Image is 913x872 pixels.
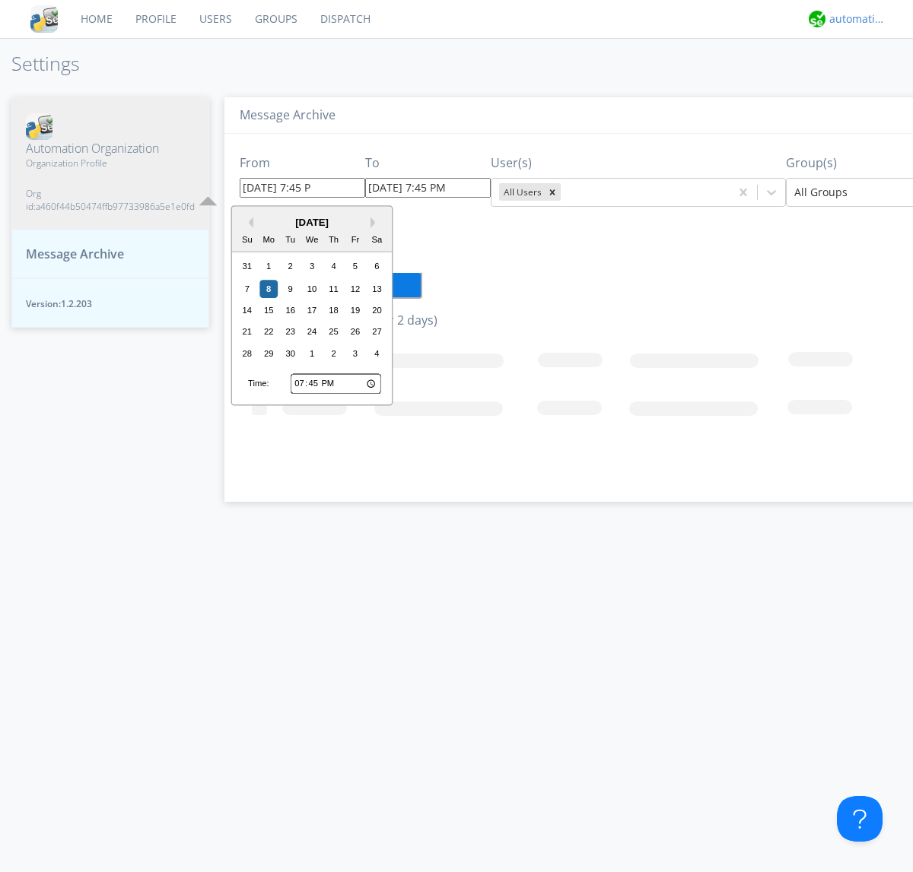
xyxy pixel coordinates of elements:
div: Choose Friday, September 12th, 2025 [346,280,364,298]
div: Choose Sunday, September 7th, 2025 [238,280,256,298]
div: Choose Thursday, October 2nd, 2025 [325,344,343,363]
div: Choose Monday, September 1st, 2025 [259,258,278,276]
div: Choose Wednesday, September 24th, 2025 [303,323,321,341]
div: automation+atlas [829,11,886,27]
div: Choose Tuesday, September 9th, 2025 [282,280,300,298]
div: Choose Sunday, August 31st, 2025 [238,258,256,276]
img: cddb5a64eb264b2086981ab96f4c1ba7 [30,5,58,33]
div: Choose Saturday, September 13th, 2025 [368,280,387,298]
img: cddb5a64eb264b2086981ab96f4c1ba7 [26,113,52,140]
div: Choose Wednesday, September 10th, 2025 [303,280,321,298]
div: Choose Saturday, September 27th, 2025 [368,323,387,341]
div: Choose Monday, September 8th, 2025 [259,280,278,298]
button: Automation OrganizationOrganization ProfileOrg id:a460f44b50474ffb97733986a5e1e0fd [11,97,209,230]
div: Choose Thursday, September 18th, 2025 [325,301,343,319]
span: Automation Organization [26,140,195,157]
div: Choose Tuesday, September 2nd, 2025 [282,258,300,276]
div: Choose Monday, September 15th, 2025 [259,301,278,319]
div: Choose Sunday, September 14th, 2025 [238,301,256,319]
button: Previous Month [243,217,253,228]
div: Time: [248,378,269,390]
div: All Users [499,183,544,201]
button: Next Month [371,217,381,228]
iframe: Toggle Customer Support [837,796,883,842]
span: Message Archive [26,246,124,263]
div: Mo [259,231,278,249]
div: Choose Thursday, September 4th, 2025 [325,258,343,276]
div: Fr [346,231,364,249]
h3: User(s) [491,157,786,170]
div: Choose Monday, September 22nd, 2025 [259,323,278,341]
h3: To [365,157,491,170]
div: Choose Friday, September 26th, 2025 [346,323,364,341]
div: [DATE] [232,215,392,230]
div: Choose Sunday, September 21st, 2025 [238,323,256,341]
button: Message Archive [11,230,209,279]
div: Choose Sunday, September 28th, 2025 [238,344,256,363]
div: Choose Wednesday, September 17th, 2025 [303,301,321,319]
div: Choose Saturday, September 20th, 2025 [368,301,387,319]
div: Su [238,231,256,249]
span: Org id: a460f44b50474ffb97733986a5e1e0fd [26,187,195,213]
div: month 2025-09 [237,256,388,364]
div: Choose Thursday, September 25th, 2025 [325,323,343,341]
div: Choose Tuesday, September 30th, 2025 [282,344,300,363]
div: Choose Wednesday, September 3rd, 2025 [303,258,321,276]
div: Choose Saturday, September 6th, 2025 [368,258,387,276]
div: We [303,231,321,249]
div: Choose Thursday, September 11th, 2025 [325,280,343,298]
div: Sa [368,231,387,249]
button: Version:1.2.203 [11,278,209,328]
div: Choose Tuesday, September 16th, 2025 [282,301,300,319]
div: Th [325,231,343,249]
div: Choose Saturday, October 4th, 2025 [368,344,387,363]
div: Choose Monday, September 29th, 2025 [259,344,278,363]
div: Choose Friday, September 19th, 2025 [346,301,364,319]
div: Choose Wednesday, October 1st, 2025 [303,344,321,363]
div: Choose Friday, October 3rd, 2025 [346,344,364,363]
div: Tu [282,231,300,249]
span: Organization Profile [26,157,195,170]
div: Choose Friday, September 5th, 2025 [346,258,364,276]
div: Remove All Users [544,183,561,201]
span: Version: 1.2.203 [26,297,195,310]
h3: From [240,157,365,170]
img: d2d01cd9b4174d08988066c6d424eccd [809,11,826,27]
div: Choose Tuesday, September 23rd, 2025 [282,323,300,341]
input: Time [291,374,381,394]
